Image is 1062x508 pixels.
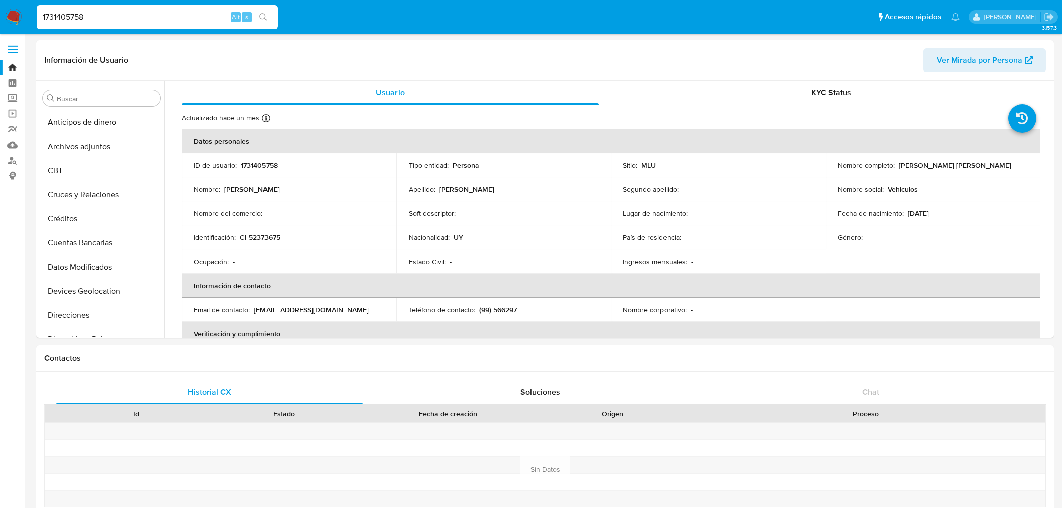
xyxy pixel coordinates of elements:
[623,161,637,170] p: Sitio :
[409,161,449,170] p: Tipo entidad :
[923,48,1046,72] button: Ver Mirada por Persona
[267,209,269,218] p: -
[693,409,1038,419] div: Proceso
[39,159,164,183] button: CBT
[409,257,446,266] p: Estado Civil :
[838,161,895,170] p: Nombre completo :
[691,305,693,314] p: -
[376,87,405,98] span: Usuario
[641,161,656,170] p: MLU
[47,94,55,102] button: Buscar
[57,94,156,103] input: Buscar
[520,386,560,398] span: Soluciones
[39,207,164,231] button: Créditos
[194,305,250,314] p: Email de contacto :
[194,209,262,218] p: Nombre del comercio :
[838,209,904,218] p: Fecha de nacimiento :
[692,209,694,218] p: -
[685,233,687,242] p: -
[39,255,164,279] button: Datos Modificados
[224,185,280,194] p: [PERSON_NAME]
[182,274,1040,298] th: Información de contacto
[182,129,1040,153] th: Datos personales
[253,10,274,24] button: search-icon
[1044,12,1054,22] a: Salir
[409,209,456,218] p: Soft descriptor :
[39,327,164,351] button: Dispositivos Point
[623,257,687,266] p: Ingresos mensuales :
[623,305,687,314] p: Nombre corporativo :
[232,12,240,22] span: Alt
[460,209,462,218] p: -
[453,161,479,170] p: Persona
[450,257,452,266] p: -
[39,303,164,327] button: Direcciones
[245,12,248,22] span: s
[39,110,164,135] button: Anticipos de dinero
[182,322,1040,346] th: Verificación y cumplimiento
[838,233,863,242] p: Género :
[409,233,450,242] p: Nacionalidad :
[194,185,220,194] p: Nombre :
[862,386,879,398] span: Chat
[683,185,685,194] p: -
[409,305,475,314] p: Teléfono de contacto :
[69,409,203,419] div: Id
[867,233,869,242] p: -
[623,185,679,194] p: Segundo apellido :
[233,257,235,266] p: -
[623,209,688,218] p: Lugar de nacimiento :
[39,279,164,303] button: Devices Geolocation
[937,48,1022,72] span: Ver Mirada por Persona
[44,353,1046,363] h1: Contactos
[951,13,960,21] a: Notificaciones
[39,183,164,207] button: Cruces y Relaciones
[44,55,128,65] h1: Información de Usuario
[885,12,941,22] span: Accesos rápidos
[623,233,681,242] p: País de residencia :
[908,209,929,218] p: [DATE]
[240,233,280,242] p: CI 52373675
[888,185,918,194] p: Vehiculos
[217,409,350,419] div: Estado
[194,233,236,242] p: Identificación :
[546,409,679,419] div: Origen
[439,185,494,194] p: [PERSON_NAME]
[899,161,1011,170] p: [PERSON_NAME] [PERSON_NAME]
[188,386,231,398] span: Historial CX
[39,231,164,255] button: Cuentas Bancarias
[39,135,164,159] button: Archivos adjuntos
[838,185,884,194] p: Nombre social :
[254,305,369,314] p: [EMAIL_ADDRESS][DOMAIN_NAME]
[241,161,278,170] p: 1731405758
[479,305,517,314] p: (99) 566297
[364,409,532,419] div: Fecha de creación
[194,161,237,170] p: ID de usuario :
[691,257,693,266] p: -
[454,233,463,242] p: UY
[984,12,1040,22] p: gregorio.negri@mercadolibre.com
[194,257,229,266] p: Ocupación :
[409,185,435,194] p: Apellido :
[37,11,278,24] input: Buscar usuario o caso...
[182,113,259,123] p: Actualizado hace un mes
[811,87,851,98] span: KYC Status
